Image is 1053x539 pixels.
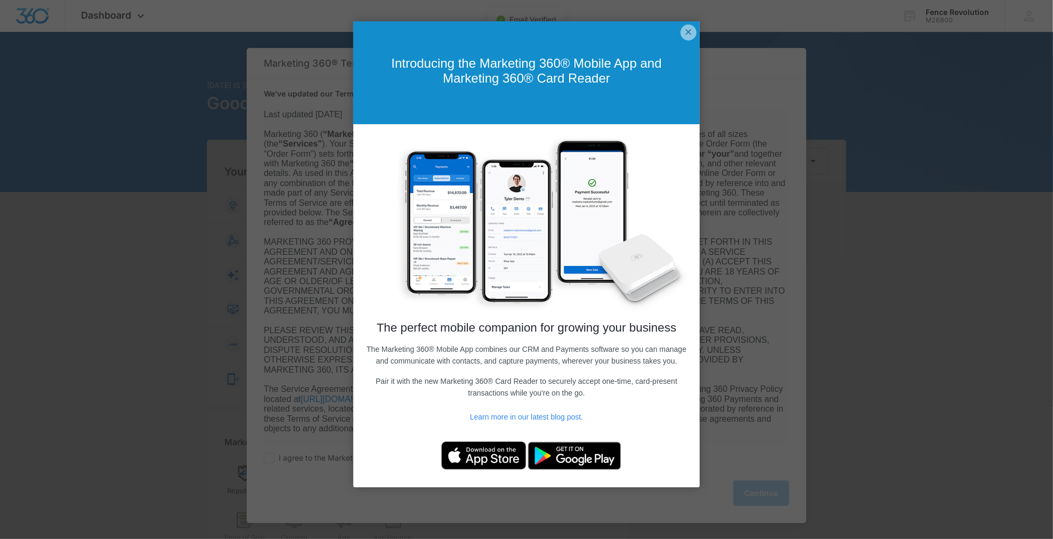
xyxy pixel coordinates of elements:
span: The Marketing 360® Mobile App combines our CRM and Payments software so you can manage and commun... [367,345,686,365]
span: The perfect mobile companion for growing your business [377,321,677,334]
h1: Introducing the Marketing 360® Mobile App and Marketing 360® Card Reader [364,56,689,85]
a: Learn more in our latest blog post. [470,413,583,421]
span: Pair it with the new Marketing 360® Card Reader to securely accept one-time, card-present transac... [376,377,677,397]
a: Close modal [681,25,696,41]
